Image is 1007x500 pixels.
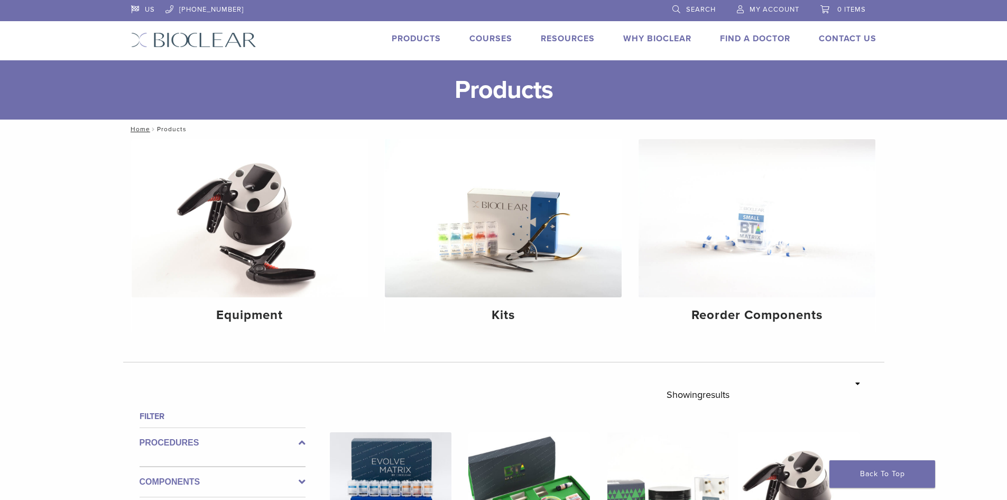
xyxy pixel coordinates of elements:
a: Why Bioclear [623,33,691,44]
h4: Filter [140,410,306,423]
a: Products [392,33,441,44]
span: 0 items [837,5,866,14]
a: Resources [541,33,595,44]
img: Kits [385,139,622,297]
span: Search [686,5,716,14]
a: Home [127,125,150,133]
a: Reorder Components [639,139,875,332]
label: Procedures [140,437,306,449]
h4: Kits [393,306,613,325]
a: Find A Doctor [720,33,790,44]
img: Reorder Components [639,139,875,297]
span: / [150,126,157,132]
a: Kits [385,139,622,332]
a: Back To Top [829,460,935,488]
span: My Account [750,5,799,14]
h4: Reorder Components [647,306,867,325]
label: Components [140,476,306,488]
img: Equipment [132,139,368,297]
p: Showing results [667,384,729,406]
h4: Equipment [140,306,360,325]
a: Contact Us [819,33,876,44]
a: Equipment [132,139,368,332]
nav: Products [123,120,884,139]
a: Courses [469,33,512,44]
img: Bioclear [131,32,256,48]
